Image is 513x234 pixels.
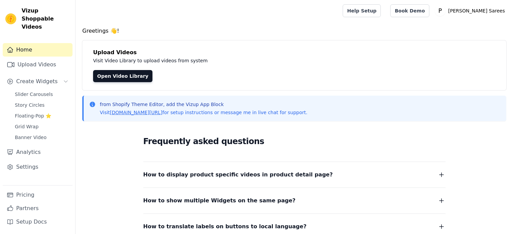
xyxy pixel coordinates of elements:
[3,160,73,174] a: Settings
[3,145,73,159] a: Analytics
[15,112,51,119] span: Floating-Pop ⭐
[143,170,333,179] span: How to display product specific videos in product detail page?
[143,196,296,205] span: How to show multiple Widgets on the same page?
[100,101,307,108] p: from Shopify Theme Editor, add the Vizup App Block
[11,111,73,121] a: Floating-Pop ⭐
[82,27,506,35] h4: Greetings 👋!
[15,134,47,141] span: Banner Video
[3,188,73,202] a: Pricing
[343,4,381,17] a: Help Setup
[143,170,446,179] button: How to display product specific videos in product detail page?
[16,77,58,86] span: Create Widgets
[11,100,73,110] a: Story Circles
[93,48,495,57] h4: Upload Videos
[3,43,73,57] a: Home
[93,57,395,65] p: Visit Video Library to upload videos from system
[143,222,307,231] span: How to translate labels on buttons to local language?
[110,110,163,115] a: [DOMAIN_NAME][URL]
[15,102,45,108] span: Story Circles
[15,123,38,130] span: Grid Wrap
[446,5,508,17] p: [PERSON_NAME] Sarees
[143,135,446,148] h2: Frequently asked questions
[3,202,73,215] a: Partners
[11,122,73,131] a: Grid Wrap
[15,91,53,98] span: Slider Carousels
[3,75,73,88] button: Create Widgets
[93,70,152,82] a: Open Video Library
[3,58,73,71] a: Upload Videos
[11,133,73,142] a: Banner Video
[143,222,446,231] button: How to translate labels on buttons to local language?
[390,4,429,17] a: Book Demo
[11,90,73,99] a: Slider Carousels
[435,5,508,17] button: P [PERSON_NAME] Sarees
[143,196,446,205] button: How to show multiple Widgets on the same page?
[438,7,442,14] text: P
[3,215,73,229] a: Setup Docs
[22,7,70,31] span: Vizup Shoppable Videos
[5,13,16,24] img: Vizup
[100,109,307,116] p: Visit for setup instructions or message me in live chat for support.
